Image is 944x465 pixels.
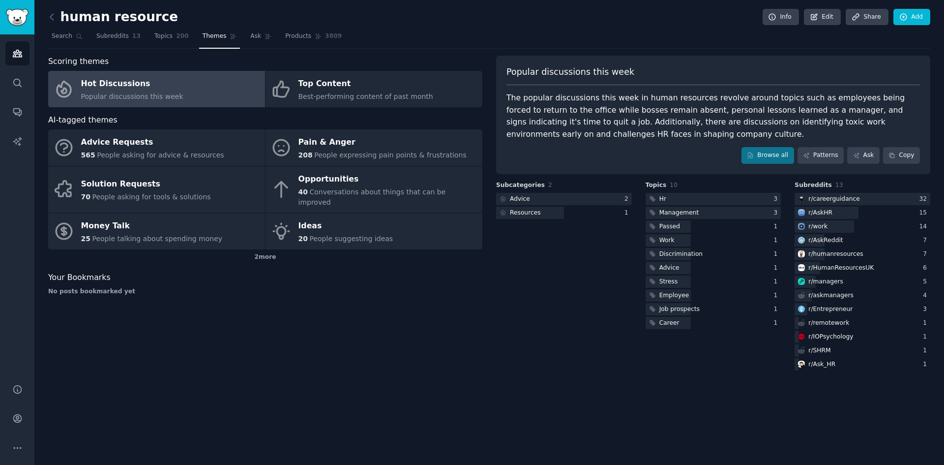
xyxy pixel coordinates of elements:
img: IOPsychology [798,333,805,340]
a: careerguidancer/careerguidance32 [795,193,930,205]
div: 15 [919,209,930,217]
a: Share [846,9,888,26]
div: 7 [923,236,930,245]
div: Career [659,319,679,328]
div: Work [659,236,675,245]
a: IOPsychologyr/IOPsychology1 [795,331,930,343]
span: 20 [298,235,308,243]
a: Opportunities40Conversations about things that can be improved [265,166,482,213]
span: People expressing pain points & frustrations [314,151,467,159]
div: No posts bookmarked yet [48,287,482,296]
a: r/askmanagers4 [795,289,930,302]
a: Patterns [797,147,844,164]
a: Hr3 [646,193,781,205]
span: Popular discussions this week [506,66,634,78]
span: Conversations about things that can be improved [298,188,446,206]
div: 1 [923,333,930,341]
h2: human resource [48,9,178,25]
div: 1 [774,264,781,273]
span: People asking for advice & resources [97,151,224,159]
div: Advice Requests [81,135,224,151]
span: Subreddits [795,181,832,190]
a: Ask_HRr/Ask_HR1 [795,358,930,371]
div: r/ AskHR [808,209,832,217]
div: Hr [659,195,666,204]
a: Info [763,9,799,26]
a: Search [48,29,86,49]
span: People talking about spending money [92,235,222,243]
div: Employee [659,291,689,300]
div: 1 [923,346,930,355]
a: workr/work14 [795,220,930,233]
div: Opportunities [298,171,477,187]
a: Ask [847,147,880,164]
img: humanresources [798,250,805,257]
span: 13 [835,182,843,188]
div: 1 [774,236,781,245]
span: Search [52,32,72,41]
div: r/ AskReddit [808,236,843,245]
div: 5 [923,278,930,286]
img: Ask_HR [798,361,805,368]
span: 13 [132,32,141,41]
div: Discrimination [659,250,703,259]
div: 14 [919,222,930,231]
a: Discrimination1 [646,248,781,260]
div: 1 [923,319,930,328]
img: HumanResourcesUK [798,264,805,271]
div: 2 more [48,249,482,265]
span: Topics [154,32,173,41]
span: Products [285,32,311,41]
a: r/SHRM1 [795,344,930,357]
span: Subcategories [496,181,545,190]
div: r/ careerguidance [808,195,859,204]
span: Your Bookmarks [48,272,111,284]
div: r/ SHRM [808,346,830,355]
a: Themes [199,29,240,49]
a: Entrepreneurr/Entrepreneur3 [795,303,930,315]
img: GummySearch logo [6,9,29,26]
div: Top Content [298,76,433,92]
a: Pain & Anger208People expressing pain points & frustrations [265,129,482,166]
span: 3809 [325,32,342,41]
a: Hot DiscussionsPopular discussions this week [48,71,265,107]
span: 200 [176,32,189,41]
div: 3 [923,305,930,314]
div: Stress [659,278,678,286]
div: 7 [923,250,930,259]
div: 1 [923,360,930,369]
div: Pain & Anger [298,135,467,151]
div: r/ work [808,222,827,231]
span: 10 [670,182,678,188]
div: 1 [774,222,781,231]
span: Topics [646,181,667,190]
div: 1 [774,319,781,328]
a: humanresourcesr/humanresources7 [795,248,930,260]
img: Entrepreneur [798,306,805,312]
div: r/ askmanagers [808,291,854,300]
a: Advice2 [496,193,632,205]
a: Top ContentBest-performing content of past month [265,71,482,107]
a: managersr/managers5 [795,276,930,288]
img: work [798,223,805,230]
a: Career1 [646,317,781,329]
div: 6 [923,264,930,273]
span: 70 [81,193,90,201]
a: Products3809 [282,29,345,49]
a: r/remotework1 [795,317,930,329]
div: Solution Requests [81,177,211,192]
a: Browse all [741,147,794,164]
div: r/ Entrepreneur [808,305,853,314]
img: careerguidance [798,195,805,202]
a: Topics200 [151,29,192,49]
div: r/ remotework [808,319,849,328]
a: Employee1 [646,289,781,302]
span: People asking for tools & solutions [92,193,210,201]
a: Resources1 [496,207,632,219]
span: People suggesting ideas [309,235,393,243]
span: 208 [298,151,313,159]
a: AskRedditr/AskReddit7 [795,234,930,247]
div: r/ humanresources [808,250,863,259]
a: Advice1 [646,262,781,274]
div: r/ IOPsychology [808,333,853,341]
